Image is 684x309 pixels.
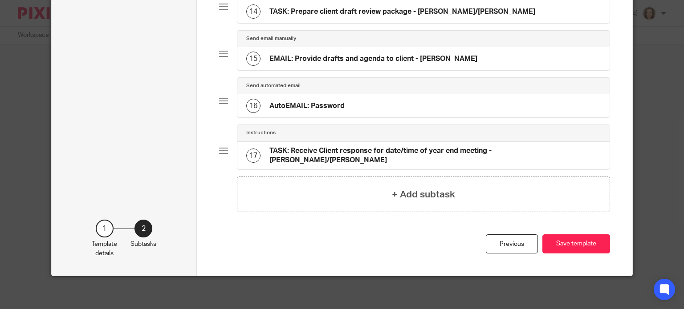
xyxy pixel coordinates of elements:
[269,54,477,64] h4: EMAIL: Provide drafts and agenda to client - [PERSON_NAME]
[130,240,156,249] p: Subtasks
[246,4,261,19] div: 14
[392,188,455,201] h4: + Add subtask
[246,52,261,66] div: 15
[246,35,296,42] h4: Send email manually
[246,99,261,113] div: 16
[246,148,261,163] div: 17
[269,146,601,165] h4: TASK: Receive Client response for date/time of year end meeting - [PERSON_NAME]/[PERSON_NAME]
[269,101,345,111] h4: AutoEMAIL: Password
[246,82,301,89] h4: Send automated email
[96,220,114,237] div: 1
[486,234,538,253] div: Previous
[269,7,535,16] h4: TASK: Prepare client draft review package - [PERSON_NAME]/[PERSON_NAME]
[92,240,117,258] p: Template details
[542,234,610,253] button: Save template
[246,129,276,136] h4: Instructions
[134,220,152,237] div: 2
